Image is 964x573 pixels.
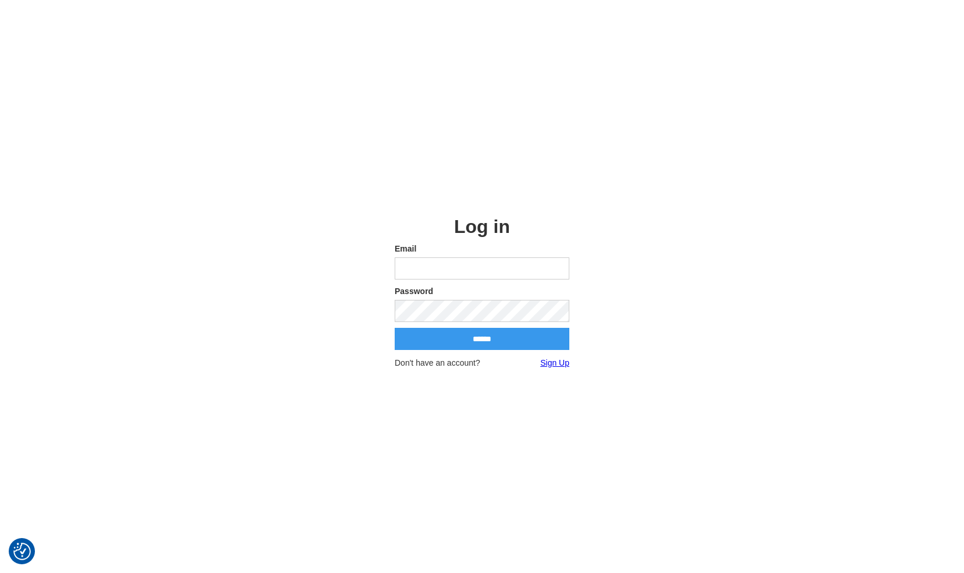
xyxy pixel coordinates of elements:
[395,285,569,297] label: Password
[395,243,569,254] label: Email
[13,543,31,560] button: Consent Preferences
[540,357,569,369] a: Sign Up
[395,216,569,237] h2: Log in
[395,357,480,369] span: Don't have an account?
[13,543,31,560] img: Revisit consent button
